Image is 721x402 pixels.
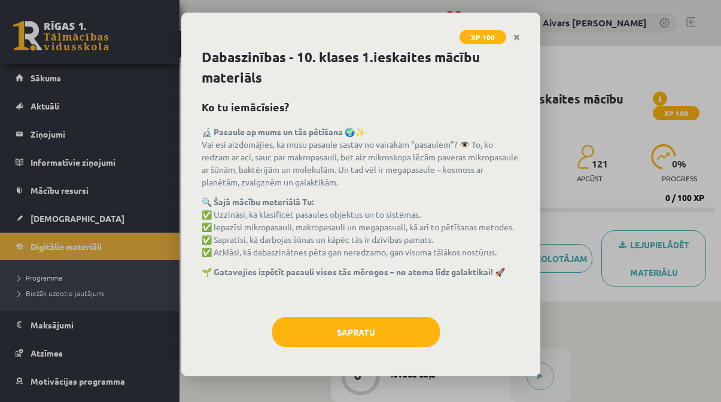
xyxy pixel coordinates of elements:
span: XP 100 [460,30,506,44]
a: Close [506,26,527,49]
button: Sapratu [272,317,440,347]
p: Vai esi aizdomājies, ka mūsu pasaule sastāv no vairākām “pasaulēm”? 👁️ To, ko redzam ar aci, sauc... [202,126,520,188]
h1: Dabaszinības - 10. klases 1.ieskaites mācību materiāls [202,47,520,88]
strong: 🔍 Šajā mācību meteriālā Tu: [202,196,314,207]
strong: 🌱 Gatavojies izpētīt pasauli visos tās mērogos – no atoma līdz galaktikai! 🚀 [202,266,505,277]
strong: 🔬 Pasaule ap mums un tās pētīšana 🌍✨ [202,126,365,137]
p: ✅ Uzzināsi, kā klasificēt pasaules objektus un to sistēmas. ✅ Iepazīsi mikropasauli, makropasauli... [202,196,520,258]
h2: Ko tu iemācīsies? [202,99,520,115]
